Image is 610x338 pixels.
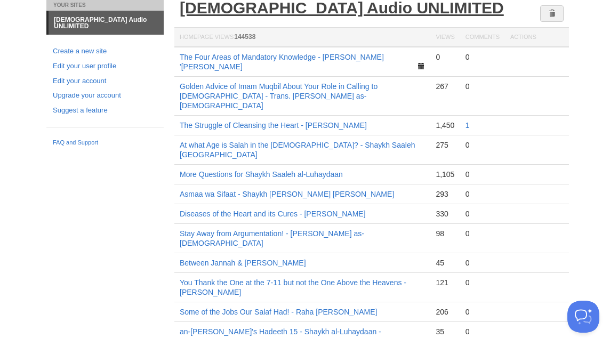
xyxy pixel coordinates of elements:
div: 98 [436,229,454,238]
div: 267 [436,82,454,91]
div: 0 [465,209,500,219]
a: 1 [465,121,470,130]
div: 206 [436,307,454,317]
a: The Four Areas of Mandatory Knowledge - [PERSON_NAME] '[PERSON_NAME] [180,53,384,71]
a: Edit your account [53,76,157,87]
div: 0 [465,258,500,268]
a: The Struggle of Cleansing the Heart - [PERSON_NAME] [180,121,367,130]
div: 0 [436,52,454,62]
a: Edit your user profile [53,61,157,72]
div: 0 [465,229,500,238]
th: Comments [460,28,505,47]
div: 293 [436,189,454,199]
div: 45 [436,258,454,268]
div: 35 [436,327,454,336]
a: Upgrade your account [53,90,157,101]
a: You Thank the One at the 7-11 but not the One Above the Heavens - [PERSON_NAME] [180,278,406,296]
div: 1,105 [436,170,454,179]
div: 1,450 [436,120,454,130]
div: 121 [436,278,454,287]
div: 275 [436,140,454,150]
a: Between Jannah & [PERSON_NAME] [180,259,306,267]
div: 0 [465,170,500,179]
th: Views [430,28,460,47]
th: Homepage Views [174,28,430,47]
span: 144538 [234,33,255,41]
a: Create a new site [53,46,157,57]
a: Golden Advice of Imam Muqbil About Your Role in Calling to [DEMOGRAPHIC_DATA] - Trans. [PERSON_NA... [180,82,378,110]
a: Stay Away from Argumentation! - [PERSON_NAME] as-[DEMOGRAPHIC_DATA] [180,229,364,247]
div: 0 [465,278,500,287]
div: 0 [465,140,500,150]
a: More Questions for Shaykh Saaleh al-Luhaydaan [180,170,343,179]
a: At what Age is Salah in the [DEMOGRAPHIC_DATA]? - Shaykh Saaleh [GEOGRAPHIC_DATA] [180,141,415,159]
a: Asmaa wa Sifaat - Shaykh [PERSON_NAME] [PERSON_NAME] [180,190,394,198]
div: 0 [465,307,500,317]
a: [DEMOGRAPHIC_DATA] Audio UNLIMITED [49,11,164,35]
a: FAQ and Support [53,138,157,148]
a: Suggest a feature [53,105,157,116]
a: Diseases of the Heart and its Cures - [PERSON_NAME] [180,210,366,218]
div: 330 [436,209,454,219]
div: 0 [465,327,500,336]
div: 0 [465,82,500,91]
a: Some of the Jobs Our Salaf Had! - Raha [PERSON_NAME] [180,308,377,316]
div: 0 [465,52,500,62]
div: 0 [465,189,500,199]
iframe: Help Scout Beacon - Open [567,301,599,333]
th: Actions [505,28,569,47]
